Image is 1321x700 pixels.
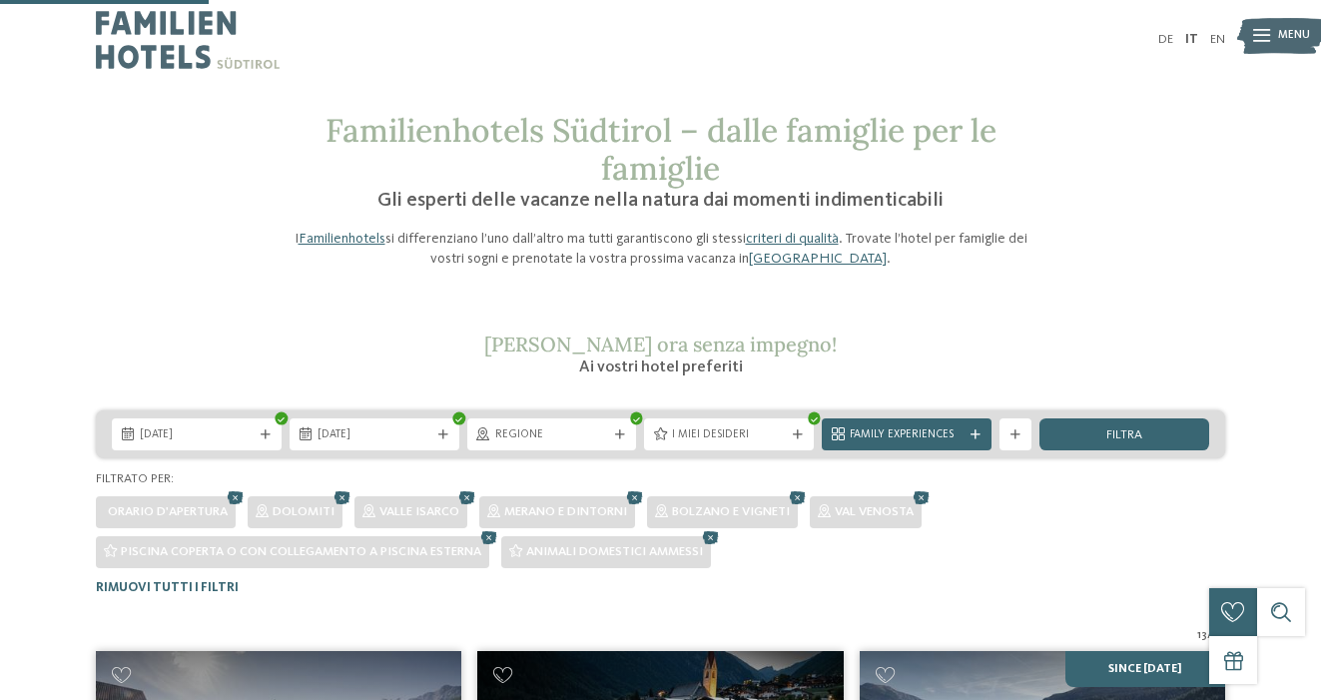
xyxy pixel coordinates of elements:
span: filtra [1106,429,1142,442]
span: [DATE] [140,427,254,443]
span: Val Venosta [835,505,914,518]
span: / [1207,628,1212,644]
a: [GEOGRAPHIC_DATA] [749,252,887,266]
span: Valle Isarco [379,505,459,518]
span: Filtrato per: [96,472,174,485]
span: Animali domestici ammessi [526,545,703,558]
span: Familienhotels Südtirol – dalle famiglie per le famiglie [326,110,996,189]
p: I si differenziano l’uno dall’altro ma tutti garantiscono gli stessi . Trovate l’hotel per famigl... [282,229,1040,269]
a: criteri di qualità [746,232,839,246]
span: Merano e dintorni [504,505,627,518]
span: Menu [1278,28,1310,44]
span: Ai vostri hotel preferiti [579,359,743,375]
a: Familienhotels [299,232,385,246]
span: [PERSON_NAME] ora senza impegno! [484,332,837,356]
span: Dolomiti [273,505,334,518]
span: Bolzano e vigneti [672,505,790,518]
span: Gli esperti delle vacanze nella natura dai momenti indimenticabili [377,191,944,211]
span: Piscina coperta o con collegamento a piscina esterna [121,545,481,558]
a: DE [1158,33,1173,46]
a: EN [1210,33,1225,46]
a: IT [1185,33,1198,46]
span: Rimuovi tutti i filtri [96,581,239,594]
span: Regione [495,427,609,443]
span: I miei desideri [672,427,786,443]
span: [DATE] [318,427,431,443]
span: Orario d'apertura [108,505,228,518]
span: Family Experiences [850,427,964,443]
span: 13 [1197,628,1207,644]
